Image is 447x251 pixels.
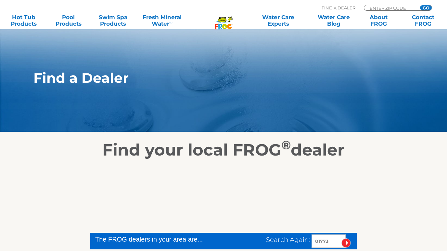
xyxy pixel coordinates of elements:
[341,238,351,248] input: Submit
[33,70,383,86] h1: Find a Dealer
[24,140,423,160] h2: Find your local FROG dealer
[281,138,291,152] sup: ®
[316,14,351,27] a: Water CareBlog
[361,14,396,27] a: AboutFROG
[169,20,172,25] sup: ∞
[96,14,131,27] a: Swim SpaProducts
[140,14,184,27] a: Fresh MineralWater∞
[266,236,310,244] span: Search Again:
[406,14,441,27] a: ContactFROG
[322,5,355,11] p: Find A Dealer
[51,14,86,27] a: PoolProducts
[369,5,413,11] input: Zip Code Form
[211,8,236,30] img: Frog Products Logo
[420,5,432,10] input: GO
[250,14,307,27] a: Water CareExperts
[95,234,226,244] div: The FROG dealers in your area are...
[6,14,41,27] a: Hot TubProducts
